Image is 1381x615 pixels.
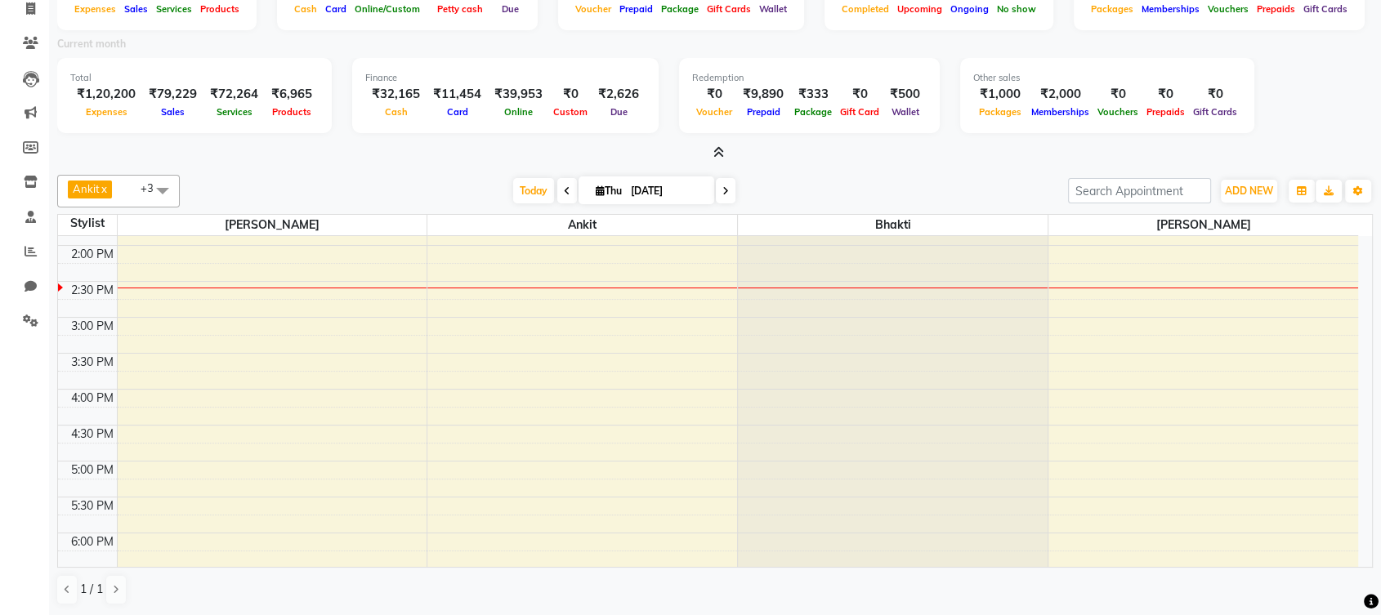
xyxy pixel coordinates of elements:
span: Gift Card [836,106,883,118]
span: Cash [290,3,321,15]
span: Bhakti [738,215,1048,235]
div: ₹39,953 [488,85,549,104]
span: ADD NEW [1225,185,1273,197]
div: 5:00 PM [68,461,117,479]
span: Voucher [571,3,615,15]
span: Memberships [1137,3,1204,15]
span: Packages [1087,3,1137,15]
div: ₹0 [1093,85,1142,104]
span: Wallet [755,3,791,15]
span: Today [513,178,554,203]
span: Wallet [887,106,923,118]
div: Total [70,71,319,85]
span: Services [152,3,196,15]
span: Vouchers [1093,106,1142,118]
span: No show [993,3,1040,15]
span: Card [321,3,351,15]
div: Finance [365,71,646,85]
span: Gift Cards [1299,3,1352,15]
div: 3:30 PM [68,354,117,371]
span: Card [443,106,472,118]
span: Expenses [70,3,120,15]
a: x [100,182,107,195]
div: ₹72,264 [203,85,265,104]
div: 4:00 PM [68,390,117,407]
span: Gift Cards [703,3,755,15]
span: Completed [838,3,893,15]
div: ₹0 [692,85,736,104]
div: ₹79,229 [142,85,203,104]
div: 6:00 PM [68,533,117,550]
span: Sales [120,3,152,15]
div: 5:30 PM [68,497,117,515]
span: Petty cash [433,3,487,15]
span: Prepaid [743,106,784,118]
div: ₹0 [1142,85,1189,104]
label: Current month [57,37,126,51]
span: Vouchers [1204,3,1253,15]
div: ₹500 [883,85,927,104]
div: Other sales [973,71,1241,85]
span: Custom [549,106,592,118]
div: ₹2,000 [1027,85,1093,104]
span: Upcoming [893,3,946,15]
div: ₹0 [549,85,592,104]
div: 4:30 PM [68,426,117,443]
span: Products [196,3,244,15]
div: ₹6,965 [265,85,319,104]
div: 2:30 PM [68,282,117,299]
button: ADD NEW [1221,180,1277,203]
div: ₹2,626 [592,85,646,104]
div: ₹0 [836,85,883,104]
span: Online [500,106,537,118]
span: Due [498,3,523,15]
div: ₹32,165 [365,85,427,104]
div: ₹11,454 [427,85,488,104]
div: 2:00 PM [68,246,117,263]
span: Voucher [692,106,736,118]
span: Thu [592,185,626,197]
div: 3:00 PM [68,318,117,335]
div: Stylist [58,215,117,232]
input: Search Appointment [1068,178,1211,203]
div: ₹333 [790,85,836,104]
span: Packages [975,106,1026,118]
span: Prepaids [1142,106,1189,118]
span: Prepaid [615,3,657,15]
span: 1 / 1 [80,581,103,598]
span: [PERSON_NAME] [118,215,427,235]
div: ₹9,890 [736,85,790,104]
input: 2025-09-04 [626,179,708,203]
span: +3 [141,181,166,194]
span: Products [268,106,315,118]
span: Due [606,106,632,118]
span: Sales [157,106,189,118]
span: Expenses [82,106,132,118]
div: ₹0 [1189,85,1241,104]
span: Memberships [1027,106,1093,118]
span: [PERSON_NAME] [1048,215,1358,235]
span: Ongoing [946,3,993,15]
span: Package [790,106,836,118]
span: Cash [381,106,412,118]
div: ₹1,000 [973,85,1027,104]
span: Package [657,3,703,15]
span: Gift Cards [1189,106,1241,118]
span: Online/Custom [351,3,424,15]
span: Ankit [73,182,100,195]
div: Redemption [692,71,927,85]
span: Services [212,106,257,118]
span: Prepaids [1253,3,1299,15]
span: Ankit [427,215,737,235]
div: ₹1,20,200 [70,85,142,104]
